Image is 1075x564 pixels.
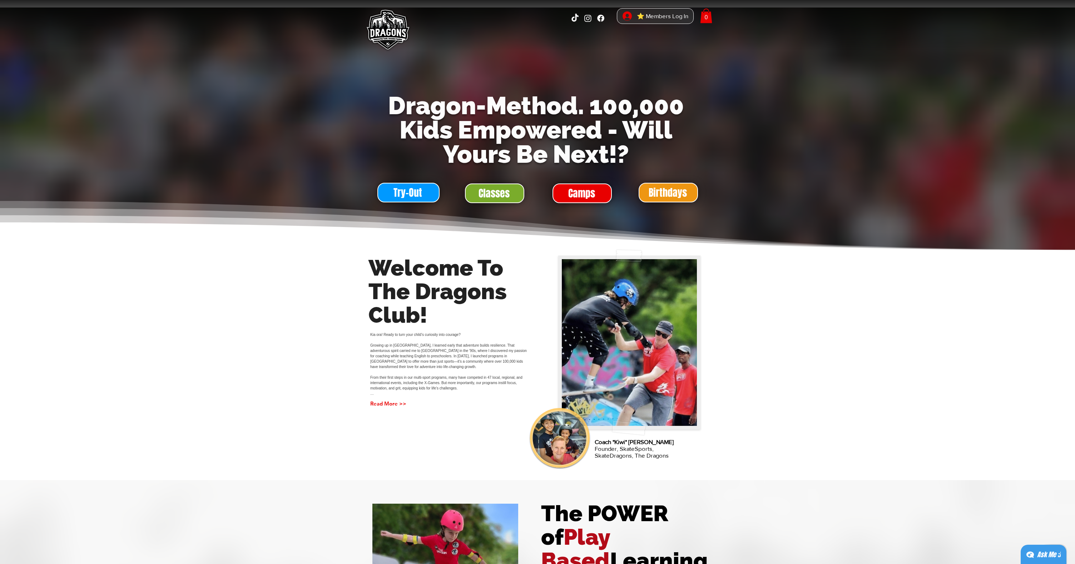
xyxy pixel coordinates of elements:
[465,183,524,203] a: Classes
[377,183,440,202] a: Try-Out
[479,186,510,200] span: Classes
[634,11,691,22] span: ⭐ Members Log In
[639,183,698,202] a: Birthdays
[700,9,712,23] a: Cart with 0 items
[553,183,612,203] a: Camps
[595,438,674,445] span: Coach "Kiwi" [PERSON_NAME]
[562,259,697,426] img: Experienced Skate Dragons instructor demonstrating a skateboarding trick to a group of enthusiast...
[618,9,693,24] button: ⭐ Members Log In
[370,400,406,408] button: Read More >>
[705,14,708,20] text: 0
[1037,550,1061,560] div: Ask Me ;)
[393,186,422,200] span: Try-Out
[532,410,588,466] img: Hanson_Barry_SkateDragons_Founder_Singapore_profile
[595,438,676,459] p: Founder, SkateSports, SkateDragons, The Dragons
[362,5,412,55] img: Skate Dragons logo with the slogan 'Empowering Youth, Enriching Families' in Singapore.
[649,186,687,200] span: Birthdays
[568,186,595,200] span: Camps
[368,255,507,328] span: Welcome To The Dragons Club!
[570,14,605,23] ul: Social Bar
[388,91,684,168] span: Dragon-Method. 100,000 Kids Empowered - Will Yours Be Next!?
[370,332,529,396] p: Kia ora! Ready to turn your child’s curiosity into courage? Growing up in [GEOGRAPHIC_DATA], I le...
[541,500,669,550] span: The POWER of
